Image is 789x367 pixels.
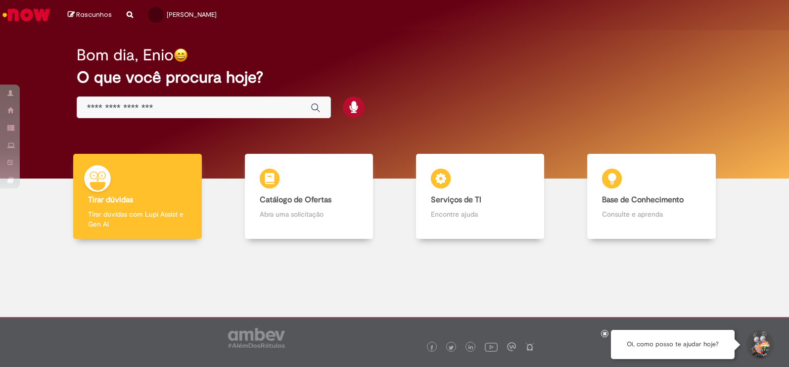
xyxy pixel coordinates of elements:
b: Catálogo de Ofertas [260,195,331,205]
a: Serviços de TI Encontre ajuda [395,154,566,239]
img: logo_footer_naosei.png [525,342,534,351]
a: Base de Conhecimento Consulte e aprenda [566,154,737,239]
img: logo_footer_linkedin.png [468,345,473,351]
b: Serviços de TI [431,195,481,205]
span: [PERSON_NAME] [167,10,217,19]
h2: Bom dia, Enio [77,46,174,64]
a: Rascunhos [68,10,112,20]
b: Base de Conhecimento [602,195,684,205]
h2: O que você procura hoje? [77,69,712,86]
img: logo_footer_workplace.png [507,342,516,351]
p: Encontre ajuda [431,209,530,219]
img: logo_footer_ambev_rotulo_gray.png [228,328,285,348]
img: ServiceNow [1,5,52,25]
img: logo_footer_facebook.png [429,345,434,350]
img: logo_footer_youtube.png [485,340,498,353]
span: Rascunhos [76,10,112,19]
a: Tirar dúvidas Tirar dúvidas com Lupi Assist e Gen Ai [52,154,223,239]
b: Tirar dúvidas [88,195,133,205]
img: happy-face.png [174,48,188,62]
button: Iniciar Conversa de Suporte [744,330,774,360]
p: Tirar dúvidas com Lupi Assist e Gen Ai [88,209,187,229]
p: Abra uma solicitação [260,209,359,219]
a: Catálogo de Ofertas Abra uma solicitação [223,154,394,239]
div: Oi, como posso te ajudar hoje? [611,330,735,359]
img: logo_footer_twitter.png [449,345,454,350]
p: Consulte e aprenda [602,209,701,219]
